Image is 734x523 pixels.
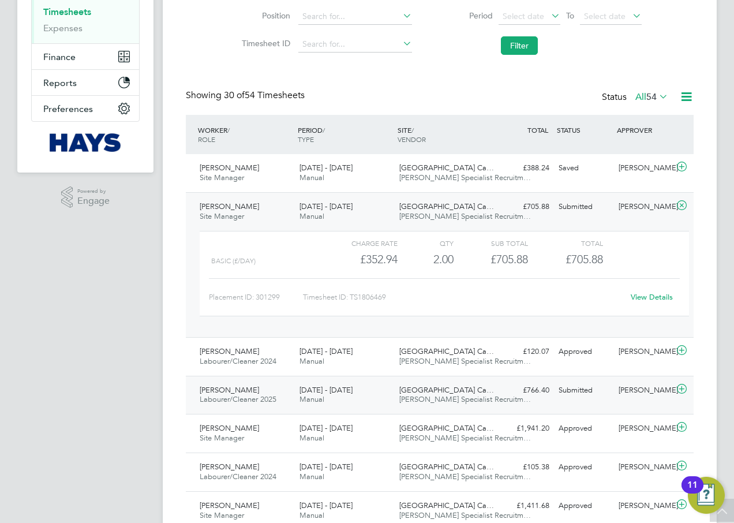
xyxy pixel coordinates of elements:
[398,135,426,144] span: VENDOR
[554,496,614,515] div: Approved
[299,163,353,173] span: [DATE] - [DATE]
[200,394,276,404] span: Labourer/Cleaner 2025
[501,36,538,55] button: Filter
[224,89,245,101] span: 30 of
[298,36,412,53] input: Search for...
[398,250,454,269] div: 2.00
[554,197,614,216] div: Submitted
[299,211,324,221] span: Manual
[295,119,395,150] div: PERIOD
[50,133,122,152] img: hays-logo-retina.png
[614,419,674,438] div: [PERSON_NAME]
[554,119,614,140] div: STATUS
[200,500,259,510] span: [PERSON_NAME]
[584,11,626,21] span: Select date
[200,211,244,221] span: Site Manager
[77,186,110,196] span: Powered by
[299,385,353,395] span: [DATE] - [DATE]
[299,173,324,182] span: Manual
[646,91,657,103] span: 54
[198,135,215,144] span: ROLE
[399,462,494,472] span: [GEOGRAPHIC_DATA] Ca…
[238,10,290,21] label: Position
[43,77,77,88] span: Reports
[32,44,139,69] button: Finance
[200,356,276,366] span: Labourer/Cleaner 2024
[566,252,603,266] span: £705.88
[494,197,554,216] div: £705.88
[299,510,324,520] span: Manual
[399,356,531,366] span: [PERSON_NAME] Specialist Recruitm…
[399,385,494,395] span: [GEOGRAPHIC_DATA] Ca…
[43,103,93,114] span: Preferences
[298,135,314,144] span: TYPE
[395,119,495,150] div: SITE
[494,458,554,477] div: £105.38
[494,419,554,438] div: £1,941.20
[554,159,614,178] div: Saved
[602,89,671,106] div: Status
[299,423,353,433] span: [DATE] - [DATE]
[299,472,324,481] span: Manual
[299,462,353,472] span: [DATE] - [DATE]
[688,477,725,514] button: Open Resource Center, 11 new notifications
[563,8,578,23] span: To
[323,125,325,135] span: /
[32,70,139,95] button: Reports
[211,257,256,265] span: Basic (£/day)
[32,96,139,121] button: Preferences
[200,163,259,173] span: [PERSON_NAME]
[200,510,244,520] span: Site Manager
[298,9,412,25] input: Search for...
[614,119,674,140] div: APPROVER
[77,196,110,206] span: Engage
[554,458,614,477] div: Approved
[494,381,554,400] div: £766.40
[399,500,494,510] span: [GEOGRAPHIC_DATA] Ca…
[200,173,244,182] span: Site Manager
[303,288,623,307] div: Timesheet ID: TS1806469
[398,236,454,250] div: QTY
[399,346,494,356] span: [GEOGRAPHIC_DATA] Ca…
[43,51,76,62] span: Finance
[31,133,140,152] a: Go to home page
[614,197,674,216] div: [PERSON_NAME]
[614,342,674,361] div: [PERSON_NAME]
[399,510,531,520] span: [PERSON_NAME] Specialist Recruitm…
[554,342,614,361] div: Approved
[200,472,276,481] span: Labourer/Cleaner 2024
[186,89,307,102] div: Showing
[209,288,303,307] div: Placement ID: 301299
[399,394,531,404] span: [PERSON_NAME] Specialist Recruitm…
[200,201,259,211] span: [PERSON_NAME]
[494,342,554,361] div: £120.07
[614,159,674,178] div: [PERSON_NAME]
[614,458,674,477] div: [PERSON_NAME]
[454,236,528,250] div: Sub Total
[200,423,259,433] span: [PERSON_NAME]
[399,201,494,211] span: [GEOGRAPHIC_DATA] Ca…
[200,433,244,443] span: Site Manager
[527,125,548,135] span: TOTAL
[454,250,528,269] div: £705.88
[399,433,531,443] span: [PERSON_NAME] Specialist Recruitm…
[399,211,531,221] span: [PERSON_NAME] Specialist Recruitm…
[399,173,531,182] span: [PERSON_NAME] Specialist Recruitm…
[323,236,398,250] div: Charge rate
[299,433,324,443] span: Manual
[299,346,353,356] span: [DATE] - [DATE]
[238,38,290,48] label: Timesheet ID
[299,356,324,366] span: Manual
[631,292,673,302] a: View Details
[687,485,698,500] div: 11
[494,496,554,515] div: £1,411.68
[224,89,305,101] span: 54 Timesheets
[614,496,674,515] div: [PERSON_NAME]
[227,125,230,135] span: /
[399,423,494,433] span: [GEOGRAPHIC_DATA] Ca…
[299,201,353,211] span: [DATE] - [DATE]
[323,250,398,269] div: £352.94
[554,419,614,438] div: Approved
[441,10,493,21] label: Period
[503,11,544,21] span: Select date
